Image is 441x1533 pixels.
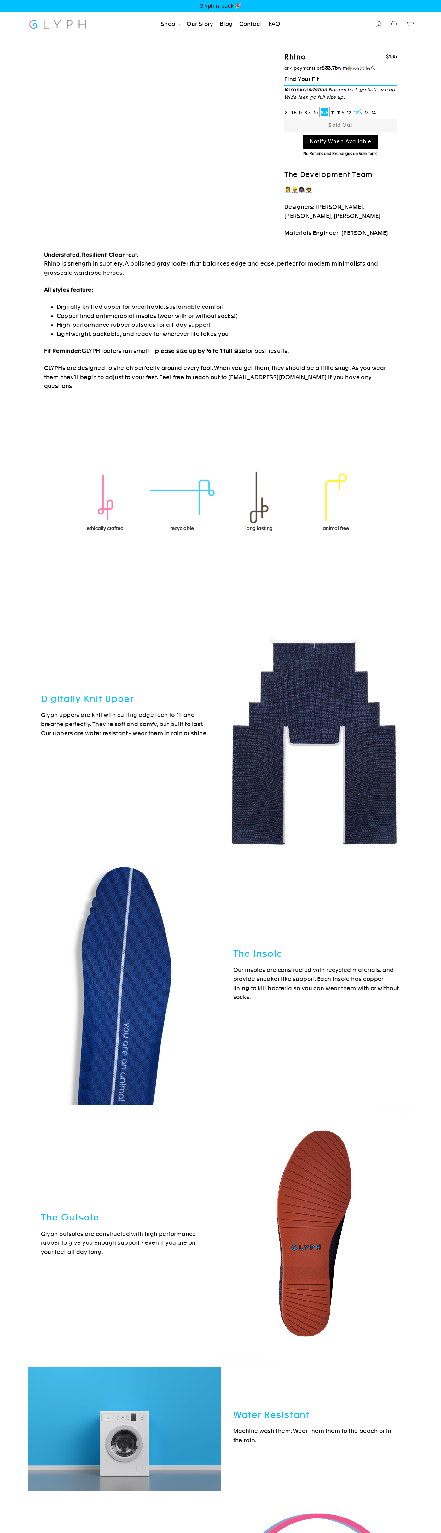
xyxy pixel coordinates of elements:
img: 3_b1bd701e-a84e-4f38-b552-3eb357e125f5.png [28,848,221,1105]
div: long lasting [221,470,298,532]
p: GLYPHs are designed to stretch perfectly around every foot. When you get them, they should be a l... [44,364,397,391]
img: Sezzle [347,66,370,71]
label: 12.5 [353,107,363,117]
strong: Fit Reminder: [44,348,82,354]
h3: The Insole [233,948,400,959]
label: 11.5 [337,107,345,117]
strong: All styles feature: [44,286,94,293]
span: No Returns and Exchanges on Sale Items. [303,151,378,156]
label: 8.5 [304,107,311,117]
p: Materials Engineer: [PERSON_NAME] [284,229,397,238]
span: $33.75 [322,65,338,71]
label: 12 [346,107,352,117]
strong: please size up by ½ to 1 full size [155,348,245,354]
h3: Digitally Knit Upper [41,693,208,704]
button: Sold Out [284,119,397,132]
div: animal free [298,470,374,532]
img: Glyph [28,16,87,32]
span: Sold Out [328,122,353,128]
p: Our insoles are constructed with recycled materials, and provide sneaker like support. Each insol... [233,966,400,1002]
p: Glyph outsoles are constructed with high performance rubber to give you enough support - even if ... [41,1230,208,1257]
img: iStock-1096523200.jpg [28,1367,221,1491]
span: Rhino is strength in subtlety. A polished gray loafer that balances edge and ease, perfect for mo... [44,260,378,276]
span: GLYPH loafers run small— [82,348,155,354]
p: Normal feet, go half size up. Wide feet, go full size up. [284,86,397,101]
h1: Rhino [284,53,306,62]
p: Machine wash them. Wear them them to the beach or in the rain. [233,1427,400,1445]
a: Our Story [184,17,216,31]
li: Digitally knitted upper for breathable, sustainable comfort [57,302,397,312]
p: Designers: [PERSON_NAME], [PERSON_NAME], [PERSON_NAME] [284,203,397,221]
span: Find Your Fit [284,76,319,82]
p: Glyph uppers are knit with cutting edge tech to fit and breathe perfectly. They're soft and comfy... [41,711,208,738]
div: or 4 payments of with [284,65,397,71]
label: 10 [313,107,319,117]
a: Contact [237,17,264,31]
a: Notify When Available [303,135,378,149]
img: Angle_9._adjust_crop.jpg [221,1107,413,1364]
ul: Primary [158,17,283,31]
label: 11 [331,107,335,117]
img: 4_fbcf4a6e-a82b-4547-a9bf-26f9b29d8b40.png [221,589,413,845]
label: 9 [299,107,302,117]
a: Blog [217,17,235,31]
span: $135 [386,54,397,60]
p: 👩‍💼👷🏽‍♂️👩🏿‍🔬👨‍🚀 [284,185,397,195]
div: recyclable [144,470,221,532]
strong: Understated. Resilient. Clean-cut. [44,251,138,258]
div: ethically crafted [67,470,144,532]
li: Copper-lined antimicrobial insoles (wear with or without socks!) [57,312,397,321]
h3: Water Resistant [233,1409,400,1420]
span: for best results. [245,348,289,354]
label: 8 [284,107,288,117]
label: 13 [364,107,370,117]
label: 14 [371,107,377,117]
li: High-performance rubber outsoles for all-day support [57,320,397,330]
li: Lightweight, packable, and ready for wherever life takes you [57,330,397,339]
div: or 4 payments of$33.75withSezzle Click to learn more about Sezzle [284,65,397,71]
h2: The Development Team [284,170,397,179]
label: 10.5 [320,107,329,117]
a: Shop [158,17,183,31]
h3: The Outsole [41,1212,208,1223]
label: 9.5 [290,107,297,117]
strong: Recommendation: [284,87,328,92]
a: FAQ [266,17,283,31]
